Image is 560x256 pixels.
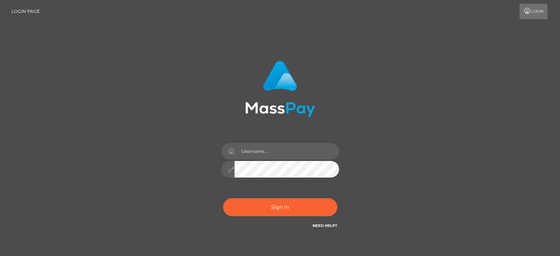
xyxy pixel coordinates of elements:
[313,223,337,228] a: Need Help?
[520,4,547,19] a: Login
[235,143,339,159] input: Username...
[245,61,315,117] img: MassPay Login
[11,4,40,19] a: Login Page
[223,198,337,216] button: Sign in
